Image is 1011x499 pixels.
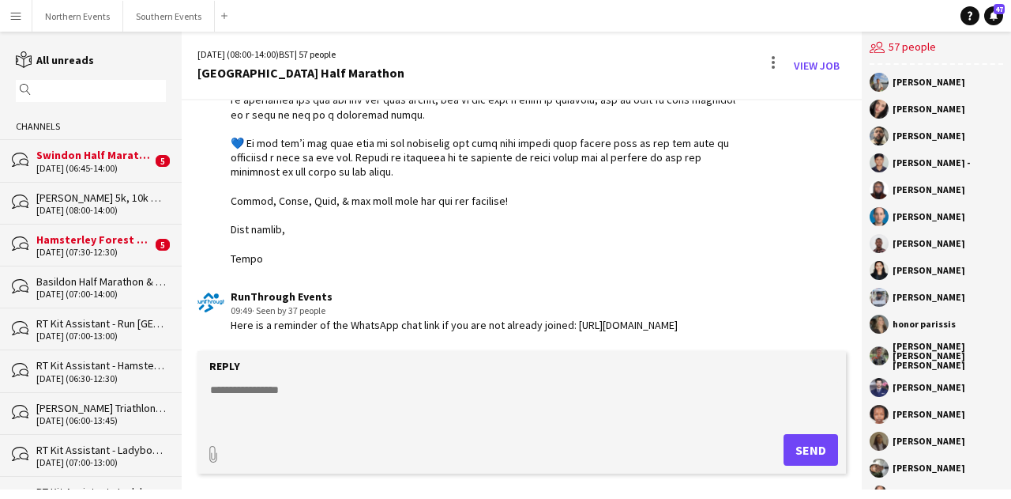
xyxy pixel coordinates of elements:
div: RT Kit Assistant - Run [GEOGRAPHIC_DATA] [36,316,166,331]
div: [PERSON_NAME] [893,77,965,87]
span: BST [279,48,295,60]
div: [PERSON_NAME] [893,463,965,473]
a: View Job [787,53,846,78]
button: Send [784,434,838,466]
div: [DATE] (06:45-14:00) [36,163,152,174]
div: [PERSON_NAME] - [893,158,970,168]
a: All unreads [16,53,94,67]
div: [GEOGRAPHIC_DATA] Half Marathon [197,66,404,80]
div: [DATE] (07:00-13:00) [36,457,166,468]
div: [PERSON_NAME] [893,383,965,392]
span: 5 [156,155,170,167]
button: Northern Events [32,1,123,32]
div: [DATE] (08:00-14:00) [36,205,166,216]
div: 09:49 [231,304,678,318]
button: Southern Events [123,1,215,32]
div: [PERSON_NAME] [893,239,965,248]
span: 47 [994,4,1005,14]
div: [PERSON_NAME] [893,131,965,141]
div: RunThrough Events [231,289,678,304]
label: Reply [209,359,240,373]
a: 47 [984,6,1003,25]
div: [DATE] (07:00-13:00) [36,331,166,342]
div: Swindon Half Marathon [36,148,152,162]
div: [PERSON_NAME] [893,212,965,221]
div: Hamsterley Forest 10k & Half Marathon [36,232,152,247]
div: RT Kit Assistant - Ladybower 54k [36,485,166,499]
div: RT Kit Assistant - Hamsterley Forest 10k & Half Marathon [36,358,166,372]
div: [DATE] (06:00-13:45) [36,415,166,426]
div: Basildon Half Marathon & Juniors [36,274,166,289]
div: [PERSON_NAME] 5k, 10k & HM [36,191,166,205]
div: [PERSON_NAME] [893,185,965,195]
div: 57 people [870,32,1003,65]
div: [PERSON_NAME] [893,437,965,446]
div: [PERSON_NAME] [893,410,965,419]
div: RT Kit Assistant - Ladybower 22k [36,443,166,457]
div: [PERSON_NAME] [893,266,965,275]
div: [PERSON_NAME] [893,104,965,114]
div: Here is a reminder of the WhatsApp chat link if you are not already joined: [URL][DOMAIN_NAME] [231,318,678,332]
div: [DATE] (08:00-14:00) | 57 people [197,47,404,62]
span: 5 [156,239,170,251]
div: honor parissis [893,319,956,329]
span: · Seen by 37 people [252,304,325,316]
div: [DATE] (07:30-12:30) [36,247,152,258]
div: [DATE] (06:30-12:30) [36,373,166,384]
div: [PERSON_NAME] [PERSON_NAME] [PERSON_NAME] [893,342,1003,370]
div: [PERSON_NAME] Triathlon + Run [36,401,166,415]
div: [DATE] (07:00-14:00) [36,289,166,300]
div: [PERSON_NAME] [893,293,965,302]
